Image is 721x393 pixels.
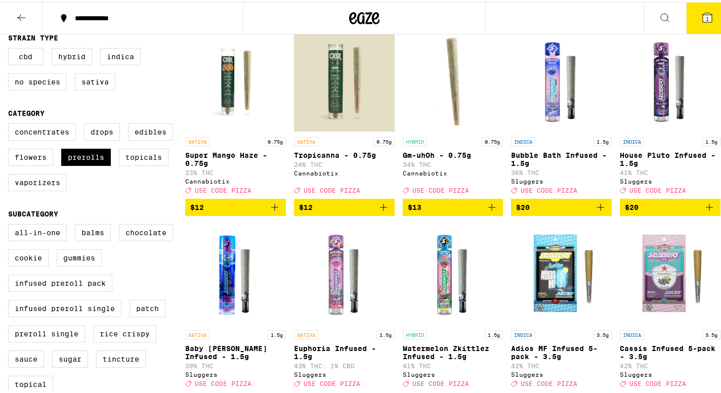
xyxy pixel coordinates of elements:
[61,147,111,164] label: Prerolls
[128,121,173,139] label: Edibles
[8,46,44,63] label: CBD
[304,379,360,385] span: USE CODE PIZZA
[511,369,612,376] div: Sluggers
[8,107,45,115] legend: Category
[119,147,168,164] label: Topicals
[511,197,612,214] button: Add to bag
[620,176,720,183] div: Sluggers
[185,149,286,165] p: Super Mango Haze - 0.75g
[190,201,204,209] span: $12
[620,328,644,337] p: INDICA
[119,222,173,239] label: Chocolate
[8,71,67,89] label: No Species
[195,185,251,192] span: USE CODE PIZZA
[185,135,209,144] p: SATIVA
[8,374,53,391] label: Topical
[130,298,165,315] label: Patch
[93,323,156,340] label: Rice Crispy
[629,185,686,192] span: USE CODE PIZZA
[294,222,395,323] img: Sluggers - Euphoria Infused - 1.5g
[185,29,286,130] img: Cannabiotix - Super Mango Haze - 0.75g
[52,46,92,63] label: Hybrid
[8,32,58,40] legend: Strain Type
[511,222,612,390] a: Open page for Adios MF Infused 5-pack - 3.5g from Sluggers
[511,176,612,183] div: Sluggers
[8,222,67,239] label: All-In-One
[702,328,720,337] p: 3.5g
[620,222,720,390] a: Open page for Cassis Infused 5-pack - 3.5g from Sluggers
[593,328,612,337] p: 3.5g
[482,135,503,144] p: 0.75g
[511,149,612,165] p: Bubble Bath Infused - 1.5g
[185,29,286,197] a: Open page for Super Mango Haze - 0.75g from Cannabiotix
[620,361,720,367] p: 42% THC
[294,361,395,367] p: 43% THC: 1% CBD
[511,222,612,323] img: Sluggers - Adios MF Infused 5-pack - 3.5g
[185,222,286,390] a: Open page for Baby Griselda Infused - 1.5g from Sluggers
[511,167,612,174] p: 36% THC
[294,29,395,197] a: Open page for Tropicanna - 0.75g from Cannabiotix
[185,342,286,359] p: Baby [PERSON_NAME] Infused - 1.5g
[516,201,530,209] span: $20
[75,71,115,89] label: Sativa
[185,361,286,367] p: 39% THC
[403,222,503,390] a: Open page for Watermelon Zkittlez Infused - 1.5g from Sluggers
[625,201,639,209] span: $20
[8,298,121,315] label: Infused Preroll Single
[403,222,503,323] img: Sluggers - Watermelon Zkittlez Infused - 1.5g
[57,247,102,265] label: Gummies
[403,135,427,144] p: HYBRID
[100,46,141,63] label: Indica
[294,149,395,157] p: Tropicanna - 0.75g
[8,323,85,340] label: Preroll Single
[294,328,318,337] p: SATIVA
[620,369,720,376] div: Sluggers
[485,328,503,337] p: 1.5g
[299,201,313,209] span: $12
[403,149,503,157] p: Gm-uhOh - 0.75g
[52,348,88,366] label: Sugar
[593,135,612,144] p: 1.5g
[620,135,644,144] p: INDICA
[412,379,469,385] span: USE CODE PIZZA
[403,159,503,166] p: 34% THC
[620,342,720,359] p: Cassis Infused 5-pack - 3.5g
[620,222,720,323] img: Sluggers - Cassis Infused 5-pack - 3.5g
[403,29,503,197] a: Open page for Gm-uhOh - 0.75g from Cannabiotix
[185,167,286,174] p: 23% THC
[373,135,395,144] p: 0.75g
[620,167,720,174] p: 41% THC
[8,247,49,265] label: Cookie
[702,135,720,144] p: 1.5g
[8,121,76,139] label: Concentrates
[185,222,286,323] img: Sluggers - Baby Griselda Infused - 1.5g
[521,379,577,385] span: USE CODE PIZZA
[706,14,709,20] span: 1
[268,328,286,337] p: 1.5g
[511,361,612,367] p: 42% THC
[620,149,720,165] p: House Pluto Infused - 1.5g
[408,201,421,209] span: $13
[403,197,503,214] button: Add to bag
[511,135,535,144] p: INDICA
[620,29,720,197] a: Open page for House Pluto Infused - 1.5g from Sluggers
[403,29,503,130] img: Cannabiotix - Gm-uhOh - 0.75g
[185,197,286,214] button: Add to bag
[294,159,395,166] p: 24% THC
[629,379,686,385] span: USE CODE PIZZA
[403,342,503,359] p: Watermelon Zkittlez Infused - 1.5g
[294,135,318,144] p: SATIVA
[8,273,112,290] label: Infused Preroll Pack
[8,208,58,216] legend: Subcategory
[511,29,612,130] img: Sluggers - Bubble Bath Infused - 1.5g
[294,342,395,359] p: Euphoria Infused - 1.5g
[294,168,395,174] div: Cannabiotix
[185,176,286,183] div: Cannabiotix
[8,172,67,189] label: Vaporizers
[511,29,612,197] a: Open page for Bubble Bath Infused - 1.5g from Sluggers
[96,348,146,366] label: Tincture
[294,222,395,390] a: Open page for Euphoria Infused - 1.5g from Sluggers
[376,328,395,337] p: 1.5g
[403,328,427,337] p: HYBRID
[620,197,720,214] button: Add to bag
